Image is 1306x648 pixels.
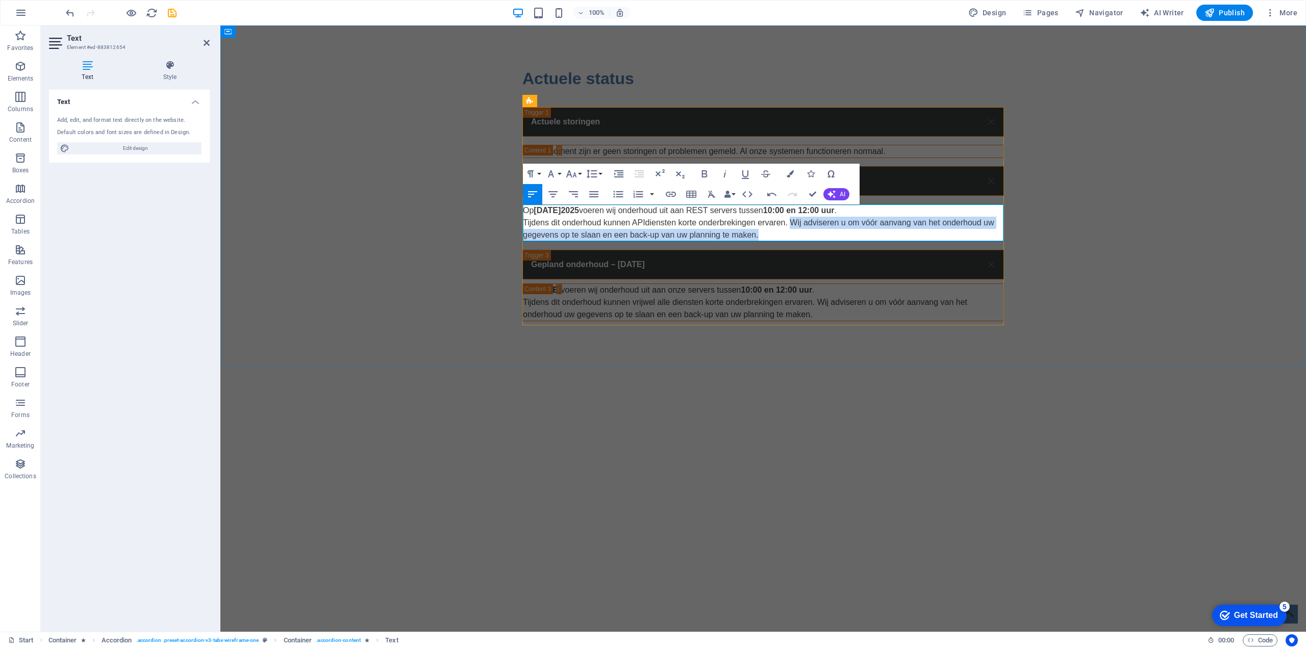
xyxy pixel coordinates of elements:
span: Code [1247,634,1273,646]
button: Publish [1196,5,1253,21]
span: Click to select. Double-click to edit [385,634,398,646]
p: Footer [11,380,30,388]
button: Underline (Ctrl+U) [736,164,755,184]
i: On resize automatically adjust zoom level to fit chosen device. [615,8,624,17]
span: 00 00 [1218,634,1234,646]
h4: Text [49,60,130,82]
button: Special Characters [821,164,841,184]
span: . accordion-content [316,634,361,646]
span: AI Writer [1140,8,1184,18]
button: Confirm (Ctrl+⏎) [803,184,822,204]
span: AI [840,191,845,197]
button: Icons [801,164,820,184]
p: Content [9,136,32,144]
span: . accordion .preset-accordion-v3-tabs-wireframe-one [136,634,259,646]
button: Colors [781,164,800,184]
div: 5 [76,2,86,12]
button: 100% [573,7,610,19]
button: Usercentrics [1286,634,1298,646]
div: Default colors and font sizes are defined in Design. [57,128,202,137]
button: Font Size [564,164,583,184]
button: Align Center [543,184,563,204]
a: Click to cancel selection. Double-click to open Pages [8,634,34,646]
i: Element contains an animation [365,637,369,643]
i: Reload page [146,7,158,19]
h6: Session time [1208,634,1235,646]
h6: 100% [589,7,605,19]
button: Paragraph Format [523,164,542,184]
button: Design [964,5,1011,21]
p: Accordion [6,197,35,205]
div: Get Started 5 items remaining, 0% complete [8,5,83,27]
i: Undo: Edit headline (Ctrl+Z) [64,7,76,19]
span: More [1265,8,1297,18]
button: Align Left [523,184,542,204]
button: Insert Link [661,184,681,204]
button: Undo (Ctrl+Z) [762,184,782,204]
div: Add, edit, and format text directly on the website. [57,116,202,125]
button: reload [145,7,158,19]
p: Marketing [6,442,34,450]
h4: Text [49,90,210,108]
button: Clear Formatting [702,184,721,204]
button: Font Family [543,164,563,184]
button: undo [64,7,76,19]
strong: [DATE] [313,180,340,189]
strong: 10:00 en 12:00 uur [543,180,614,189]
strong: 2025 [340,180,359,189]
button: Redo (Ctrl+Shift+Z) [783,184,802,204]
button: Navigator [1071,5,1127,21]
span: Navigator [1075,8,1123,18]
button: Click here to leave preview mode and continue editing [125,7,137,19]
span: Design [968,8,1007,18]
button: Align Right [564,184,583,204]
button: Italic (Ctrl+I) [715,164,735,184]
button: Decrease Indent [630,164,649,184]
span: Publish [1204,8,1245,18]
button: Insert Table [682,184,701,204]
p: Elements [8,74,34,83]
p: Favorites [7,44,33,52]
button: Pages [1018,5,1062,21]
button: Align Justify [584,184,604,204]
p: Tables [11,227,30,236]
button: save [166,7,178,19]
p: Slider [13,319,29,327]
i: This element is a customizable preset [263,637,267,643]
p: Columns [8,105,33,113]
button: Code [1243,634,1277,646]
span: Edit design [72,142,198,154]
button: Ordered List [648,184,656,204]
nav: breadcrumb [48,634,398,646]
button: Ordered List [629,184,648,204]
p: Op voeren wij onderhoud uit aan REST servers tussen . Tijdens dit onderhoud kunnen API diensten k... [303,179,783,216]
button: Subscript [670,164,690,184]
button: AI Writer [1136,5,1188,21]
button: More [1261,5,1301,21]
i: Element contains an animation [81,637,86,643]
p: Boxes [12,166,29,174]
span: Click to select. Double-click to edit [102,634,132,646]
span: : [1225,636,1227,644]
h4: Style [130,60,210,82]
button: Superscript [650,164,669,184]
button: Line Height [584,164,604,184]
div: Get Started [30,11,74,20]
span: Click to select. Double-click to edit [284,634,312,646]
button: Edit design [57,142,202,154]
i: Save (Ctrl+S) [166,7,178,19]
button: HTML [738,184,757,204]
button: Bold (Ctrl+B) [695,164,714,184]
span: Click to select. Double-click to edit [48,634,77,646]
button: Increase Indent [609,164,629,184]
p: Header [10,350,31,358]
p: Forms [11,411,30,419]
button: AI [823,188,849,200]
button: Data Bindings [722,184,737,204]
p: Images [10,289,31,297]
h3: Element #ed-883812654 [67,43,189,52]
h2: Text [67,34,210,43]
button: Unordered List [609,184,628,204]
button: Strikethrough [756,164,775,184]
div: Design (Ctrl+Alt+Y) [964,5,1011,21]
